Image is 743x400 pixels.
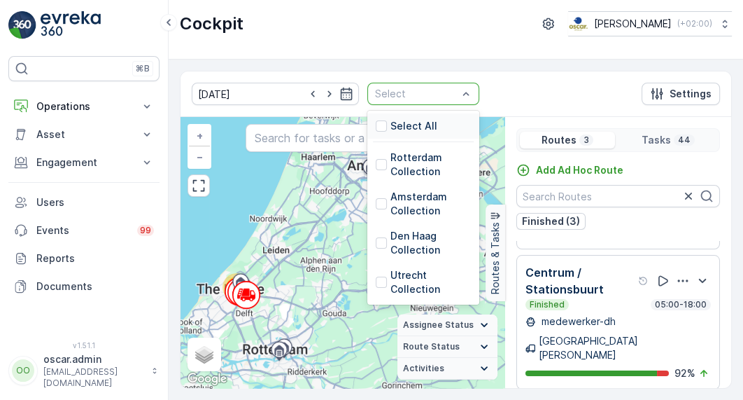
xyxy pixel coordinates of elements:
[638,275,649,287] div: Help Tooltip Icon
[222,273,250,301] div: 44
[397,315,497,336] summary: Assignee Status
[525,264,635,298] p: Centrum / Stationsbuurt
[197,130,203,142] span: +
[8,216,160,244] a: Events99
[189,125,210,146] a: Zoom In
[12,359,34,382] div: OO
[375,87,458,101] p: Select
[594,17,672,31] p: [PERSON_NAME]
[653,299,708,310] p: 05:00-18:00
[8,188,160,216] a: Users
[677,18,712,29] p: ( +02:00 )
[568,16,588,32] img: basis-logo_rgb2x.png
[192,83,359,105] input: dd/mm/yyyy
[8,352,160,389] button: OOoscar.admin[EMAIL_ADDRESS][DOMAIN_NAME]
[674,366,695,380] p: 92 %
[642,133,671,147] p: Tasks
[397,336,497,358] summary: Route Status
[140,225,151,236] p: 99
[390,119,437,133] p: Select All
[516,163,623,177] a: Add Ad Hoc Route
[43,366,144,389] p: [EMAIL_ADDRESS][DOMAIN_NAME]
[36,280,154,294] p: Documents
[516,213,586,230] button: Finished (3)
[184,370,230,388] img: Google
[184,370,230,388] a: Open this area in Google Maps (opens a new window)
[536,163,623,177] p: Add Ad Hoc Route
[8,92,160,120] button: Operations
[36,99,132,113] p: Operations
[8,120,160,149] button: Asset
[36,223,129,237] p: Events
[403,363,444,374] span: Activities
[189,146,210,167] a: Zoom Out
[528,299,566,310] p: Finished
[516,185,720,207] input: Search Routes
[189,339,220,370] a: Layers
[8,11,36,39] img: logo
[36,127,132,142] p: Asset
[136,63,150,74] p: ⌘B
[522,214,580,228] p: Finished (3)
[539,315,616,329] p: medewerker-dh
[180,13,243,35] p: Cockpit
[8,149,160,177] button: Engagement
[36,195,154,209] p: Users
[41,11,101,39] img: logo_light-DOdMpM7g.png
[36,251,154,265] p: Reports
[390,190,471,218] p: Amsterdam Collection
[403,341,460,352] span: Route Status
[390,151,471,179] p: Rotterdam Collection
[8,273,160,301] a: Documents
[197,151,204,163] span: −
[403,319,474,331] span: Assignee Status
[8,244,160,273] a: Reports
[568,11,732,36] button: [PERSON_NAME](+02:00)
[642,83,720,105] button: Settings
[677,135,692,146] p: 44
[539,334,711,362] p: [GEOGRAPHIC_DATA][PERSON_NAME]
[36,156,132,170] p: Engagement
[542,133,576,147] p: Routes
[397,358,497,380] summary: Activities
[670,87,712,101] p: Settings
[246,124,440,152] input: Search for tasks or a location
[582,135,590,146] p: 3
[43,352,144,366] p: oscar.admin
[488,222,502,294] p: Routes & Tasks
[390,229,471,257] p: Den Haag Collection
[390,268,471,296] p: Utrecht Collection
[8,341,160,350] span: v 1.51.1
